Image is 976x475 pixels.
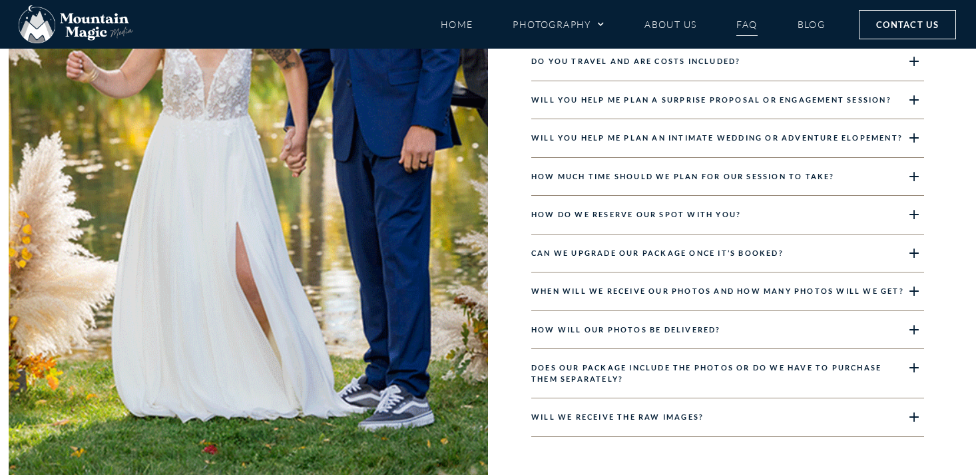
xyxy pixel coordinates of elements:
a: Will you help me plan an intimate wedding or adventure elopement? [531,133,903,142]
a: Does our package include the photos or do we have to purchase them separately? [531,363,881,383]
a: How do we reserve our spot with you? [531,210,741,219]
div: Do you travel and are costs included? [531,43,924,81]
div: Will you help me plan a surprise proposal or engagement session? [531,81,924,120]
div: Does our package include the photos or do we have to purchase them separately? [531,349,924,398]
a: About Us [644,13,696,36]
a: Blog [798,13,826,36]
div: Will you help me plan an intimate wedding or adventure elopement? [531,119,924,158]
a: Do you travel and are costs included? [531,57,740,65]
nav: Menu [441,13,826,36]
a: Contact Us [859,10,956,39]
div: How much time should we plan for our session to take? [531,158,924,197]
div: Can we upgrade our package once it’s booked? [531,235,924,273]
a: FAQ [736,13,757,36]
span: Contact Us [876,17,939,32]
div: How will our photos be delivered? [531,311,924,350]
a: Will you help me plan a surprise proposal or engagement session? [531,95,891,104]
a: How much time should we plan for our session to take? [531,172,835,181]
a: How will our photos be delivered? [531,325,721,334]
a: Photography [513,13,605,36]
div: When will we receive our photos and how many photos will we get? [531,272,924,311]
a: Will we receive the RAW images? [531,412,704,421]
a: Can we upgrade our package once it’s booked? [531,248,784,257]
a: Home [441,13,473,36]
a: When will we receive our photos and how many photos will we get? [531,286,904,295]
div: How do we reserve our spot with you? [531,196,924,235]
div: Will we receive the RAW images? [531,398,924,437]
img: Mountain Magic Media photography logo Crested Butte Photographer [19,5,133,44]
